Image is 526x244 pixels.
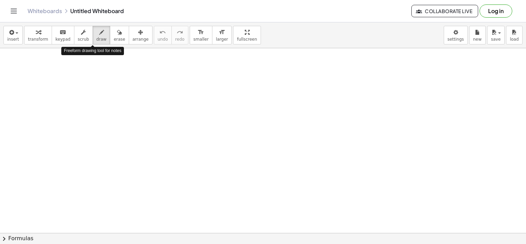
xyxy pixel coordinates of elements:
button: format_sizesmaller [190,26,212,44]
span: undo [158,37,168,42]
button: draw [93,26,111,44]
button: keyboardkeypad [52,26,74,44]
i: undo [159,28,166,37]
button: Collaborate Live [411,5,478,17]
span: redo [175,37,185,42]
i: keyboard [60,28,66,37]
span: transform [28,37,48,42]
button: Toggle navigation [8,6,19,17]
span: keypad [55,37,71,42]
span: arrange [133,37,149,42]
button: arrange [129,26,152,44]
button: Log in [480,4,512,18]
span: scrub [78,37,89,42]
span: load [510,37,519,42]
button: redoredo [171,26,188,44]
span: draw [96,37,107,42]
button: scrub [74,26,93,44]
span: insert [7,37,19,42]
button: transform [24,26,52,44]
button: format_sizelarger [212,26,232,44]
span: save [491,37,501,42]
span: new [473,37,482,42]
span: Collaborate Live [417,8,472,14]
span: fullscreen [237,37,257,42]
span: settings [448,37,464,42]
button: load [506,26,523,44]
div: Freeform drawing tool for notes [61,47,124,55]
button: fullscreen [233,26,261,44]
button: erase [110,26,129,44]
button: undoundo [154,26,172,44]
i: redo [177,28,183,37]
span: smaller [193,37,209,42]
span: larger [216,37,228,42]
button: settings [444,26,468,44]
span: erase [114,37,125,42]
button: new [469,26,486,44]
a: Whiteboards [28,8,62,14]
button: insert [3,26,23,44]
i: format_size [219,28,225,37]
button: save [487,26,505,44]
i: format_size [198,28,204,37]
